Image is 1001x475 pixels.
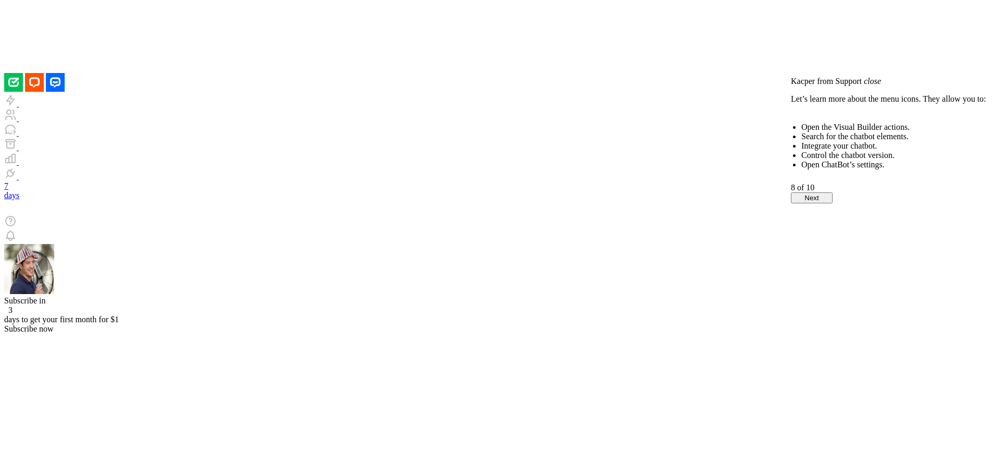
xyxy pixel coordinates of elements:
[4,296,997,324] div: Subscribe in days to get your first month for $1
[4,324,997,334] div: Subscribe now
[791,183,986,192] div: 8 of 10
[801,123,975,132] li: Open the Visual Builder actions.
[801,141,975,151] li: Integrate your chatbot.
[791,94,986,104] p: Let’s learn more about the menu icons. They allow you to:
[4,181,997,200] a: 7 days
[4,181,997,191] div: 7
[791,77,815,86] span: Kacper
[801,160,975,169] li: Open ChatBot’s settings.
[791,192,833,203] button: Next
[817,77,862,86] span: from Support
[8,4,40,35] button: Open LiveChat chat widget
[801,151,975,160] li: Control the chatbot version.
[4,191,997,200] div: days
[864,77,881,86] i: close
[8,306,993,315] div: 3
[801,132,975,141] li: Search for the chatbot elements.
